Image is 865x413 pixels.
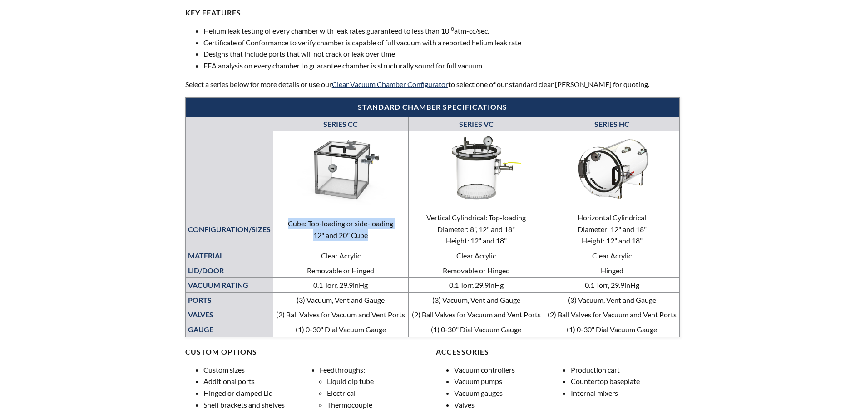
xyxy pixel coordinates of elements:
[185,263,273,278] td: LID/DOOR
[273,248,408,263] td: Clear Acrylic
[190,102,675,112] h4: Standard Chamber Specifications
[327,375,429,387] li: Liquid dip tube
[454,387,563,399] li: Vacuum gauges
[185,278,273,293] td: VACUUM RATING
[273,307,408,322] td: (2) Ball Valves for Vacuum and Vent Ports
[544,210,679,248] td: Horizontal Cylindrical Diameter: 12" and 18" Height: 12" and 18"
[273,263,408,278] td: Removable or Hinged
[454,364,563,376] li: Vacuum controllers
[544,292,679,307] td: (3) Vacuum, Vent and Gauge
[185,248,273,263] td: MATERIAL
[203,387,313,399] li: Hinged or clamped Lid
[327,387,429,399] li: Electrical
[408,322,544,337] td: (1) 0-30" Dial Vacuum Gauge
[185,78,680,90] p: Select a series below for more details or use our to select one of our standard clear [PERSON_NAM...
[436,347,680,357] h4: Accessories
[544,248,679,263] td: Clear Acrylic
[594,119,629,128] a: SERIES HC
[203,375,313,387] li: Additional ports
[273,322,408,337] td: (1) 0-30" Dial Vacuum Gauge
[571,364,680,376] li: Production cart
[185,292,273,307] td: PORTS
[273,292,408,307] td: (3) Vacuum, Vent and Gauge
[408,292,544,307] td: (3) Vacuum, Vent and Gauge
[203,60,680,72] li: FEA analysis on every chamber to guarantee chamber is structurally sound for full vacuum
[408,278,544,293] td: 0.1 Torr, 29.9inHg
[332,80,448,88] a: Clear Vacuum Chamber Configurator
[185,322,273,337] td: GAUGE
[571,375,680,387] li: Countertop baseplate
[203,364,313,376] li: Custom sizes
[544,263,679,278] td: Hinged
[323,119,358,128] a: SERIES CC
[544,322,679,337] td: (1) 0-30" Dial Vacuum Gauge
[459,119,494,128] a: SERIES VC
[203,48,680,60] li: Designs that include ports that will not crack or leak over time
[203,25,680,37] li: Helium leak testing of every chamber with leak rates guaranteed to less than 10 atm-cc/sec.
[454,399,563,411] li: Valves
[408,248,544,263] td: Clear Acrylic
[408,263,544,278] td: Removable or Hinged
[203,37,680,49] li: Certificate of Conformance to verify chamber is capable of full vacuum with a reported helium lea...
[185,210,273,248] td: CONFIGURATION/SIZES
[185,8,680,18] h4: KEY FEATURES
[449,25,454,32] sup: -8
[185,347,429,357] h4: CUSTOM OPTIONS
[544,307,679,322] td: (2) Ball Valves for Vacuum and Vent Ports
[408,307,544,322] td: (2) Ball Valves for Vacuum and Vent Ports
[454,375,563,387] li: Vacuum pumps
[408,210,544,248] td: Vertical Cylindrical: Top-loading Diameter: 8", 12" and 18" Height: 12" and 18"
[273,278,408,293] td: 0.1 Torr, 29.9inHg
[203,399,313,411] li: Shelf brackets and shelves
[276,132,406,205] img: Series CC—Cube Chambers
[544,278,679,293] td: 0.1 Torr, 29.9inHg
[571,387,680,399] li: Internal mixers
[320,364,429,410] li: Feedthroughs:
[185,307,273,322] td: VALVES
[273,210,408,248] td: Cube: Top-loading or side-loading 12" and 20" Cube
[327,399,429,411] li: Thermocouple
